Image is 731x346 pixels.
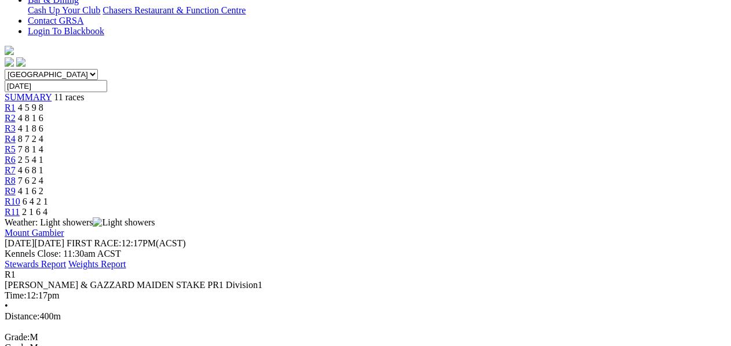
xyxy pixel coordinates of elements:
[5,311,726,322] div: 400m
[18,123,43,133] span: 4 1 8 6
[93,217,155,228] img: Light showers
[28,5,726,16] div: Bar & Dining
[5,249,726,259] div: Kennels Close: 11:30am ACST
[5,332,726,343] div: M
[5,259,66,269] a: Stewards Report
[5,228,64,238] a: Mount Gambier
[5,290,27,300] span: Time:
[5,176,16,185] a: R8
[67,238,121,248] span: FIRST RACE:
[18,155,43,165] span: 2 5 4 1
[5,144,16,154] a: R5
[5,207,20,217] a: R11
[5,92,52,102] a: SUMMARY
[18,186,43,196] span: 4 1 6 2
[5,80,107,92] input: Select date
[18,144,43,154] span: 7 8 1 4
[67,238,186,248] span: 12:17PM(ACST)
[5,301,8,311] span: •
[22,207,47,217] span: 2 1 6 4
[23,196,48,206] span: 6 4 2 1
[5,113,16,123] a: R2
[5,165,16,175] a: R7
[5,196,20,206] a: R10
[28,16,83,26] a: Contact GRSA
[5,46,14,55] img: logo-grsa-white.png
[5,186,16,196] a: R9
[54,92,84,102] span: 11 races
[5,134,16,144] a: R4
[5,290,726,301] div: 12:17pm
[28,5,100,15] a: Cash Up Your Club
[5,311,39,321] span: Distance:
[5,217,155,227] span: Weather: Light showers
[68,259,126,269] a: Weights Report
[18,165,43,175] span: 4 6 8 1
[5,280,726,290] div: [PERSON_NAME] & GAZZARD MAIDEN STAKE PR1 Division1
[18,134,43,144] span: 8 7 2 4
[5,103,16,112] a: R1
[18,113,43,123] span: 4 8 1 6
[103,5,246,15] a: Chasers Restaurant & Function Centre
[5,269,16,279] span: R1
[5,238,35,248] span: [DATE]
[16,57,25,67] img: twitter.svg
[5,123,16,133] a: R3
[5,155,16,165] a: R6
[5,332,30,342] span: Grade:
[18,176,43,185] span: 7 6 2 4
[5,238,64,248] span: [DATE]
[18,103,43,112] span: 4 5 9 8
[5,57,14,67] img: facebook.svg
[28,26,104,36] a: Login To Blackbook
